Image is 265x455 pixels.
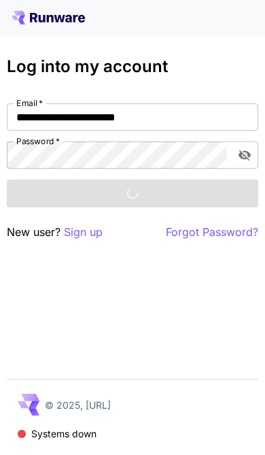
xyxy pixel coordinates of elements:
label: Password [16,135,60,147]
p: Systems down [31,426,96,441]
p: New user? [7,224,103,241]
label: Email [16,97,43,109]
h3: Log into my account [7,57,259,76]
button: Forgot Password? [166,224,258,241]
button: toggle password visibility [232,143,257,167]
button: Sign up [64,224,103,241]
p: © 2025, [URL] [45,398,111,412]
